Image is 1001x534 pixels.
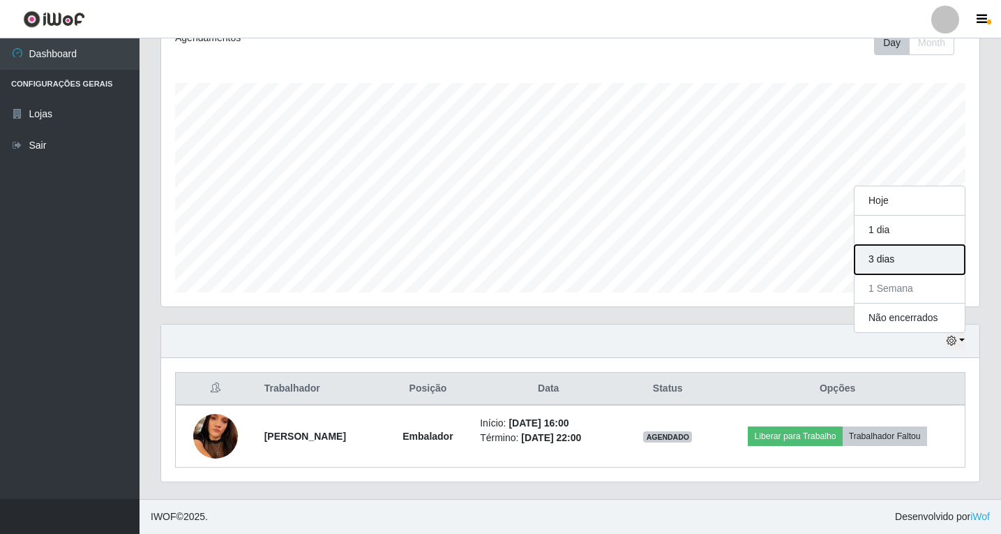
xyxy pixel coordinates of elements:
button: Liberar para Trabalho [748,427,842,446]
time: [DATE] 22:00 [521,432,581,443]
div: Toolbar with button groups [874,31,965,55]
span: IWOF [151,511,176,522]
th: Status [625,373,710,406]
button: 1 Semana [855,274,965,304]
a: iWof [970,511,990,522]
strong: [PERSON_NAME] [264,431,346,442]
button: Trabalhador Faltou [843,427,927,446]
button: Day [874,31,910,55]
div: First group [874,31,954,55]
button: Hoje [855,186,965,216]
li: Término: [480,431,617,445]
th: Data [472,373,625,406]
button: Não encerrados [855,304,965,332]
button: Month [909,31,954,55]
th: Trabalhador [256,373,384,406]
span: AGENDADO [643,431,692,443]
strong: Embalador [402,431,453,442]
time: [DATE] 16:00 [509,417,569,429]
button: 1 dia [855,216,965,245]
span: © 2025 . [151,510,208,524]
th: Posição [384,373,472,406]
li: Início: [480,416,617,431]
img: CoreUI Logo [23,10,85,28]
button: 3 dias [855,245,965,274]
span: Desenvolvido por [895,510,990,524]
img: 1755117602087.jpeg [193,387,238,486]
th: Opções [710,373,965,406]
